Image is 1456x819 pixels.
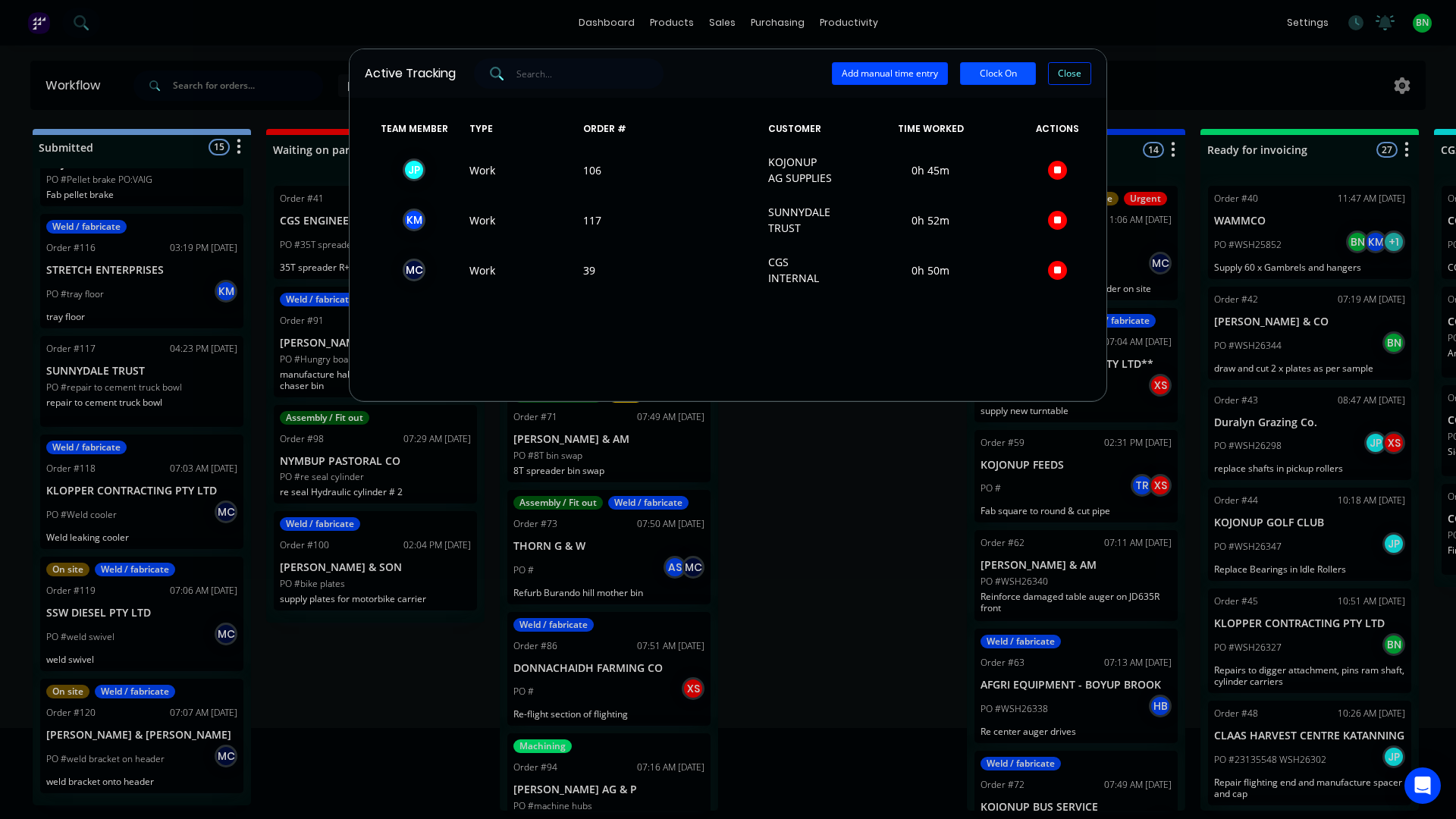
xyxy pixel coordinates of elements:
div: J P [403,158,425,181]
div: Open Intercom Messenger [1404,767,1441,804]
span: Work [463,204,577,236]
input: Search... [516,58,664,89]
span: CUSTOMER [762,122,838,136]
div: K M [403,209,425,231]
button: Add manual time entry [832,62,948,85]
span: SUNNYDALE TRUST [762,204,838,236]
span: 0h 52m [838,204,1023,236]
span: CGS INTERNAL [762,254,838,286]
span: Work [463,154,577,186]
span: 106 [577,154,762,186]
span: ACTIONS [1023,122,1091,136]
span: 117 [577,204,762,236]
button: Clock On [960,62,1036,85]
div: M C [403,259,425,281]
span: 0h 50m [838,254,1023,286]
span: KOJONUP AG SUPPLIES [762,154,838,186]
span: ORDER # [577,122,762,136]
span: Work [463,254,577,286]
span: 0h 45m [838,154,1023,186]
button: Close [1048,62,1091,85]
div: Active Tracking [365,64,456,83]
span: TEAM MEMBER [365,122,463,136]
span: TIME WORKED [838,122,1023,136]
span: TYPE [463,122,577,136]
span: 39 [577,254,762,286]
